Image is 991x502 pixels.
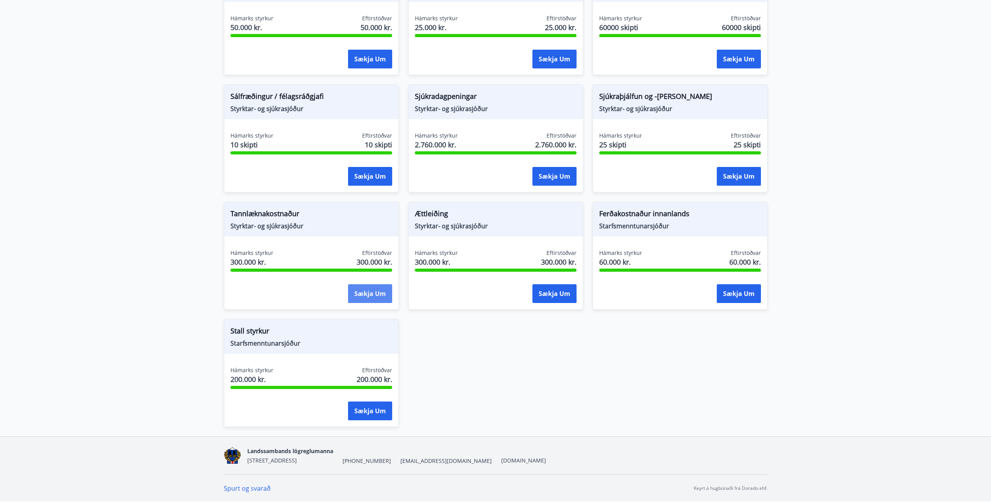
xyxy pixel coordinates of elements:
[729,257,761,267] span: 60.000 kr.
[247,447,333,455] span: Landssambands lögreglumanna
[357,257,392,267] span: 300.000 kr.
[532,284,577,303] button: Sækja um
[731,249,761,257] span: Eftirstöðvar
[599,249,642,257] span: Hámarks styrkur
[362,14,392,22] span: Eftirstöðvar
[734,140,761,150] span: 25 skipti
[694,485,768,492] p: Keyrt á hugbúnaði frá Dorado ehf.
[230,14,273,22] span: Hámarks styrkur
[230,22,273,32] span: 50.000 kr.
[362,132,392,140] span: Eftirstöðvar
[501,457,546,464] a: [DOMAIN_NAME]
[348,402,392,420] button: Sækja um
[230,132,273,140] span: Hámarks styrkur
[599,22,642,32] span: 60000 skipti
[415,14,458,22] span: Hámarks styrkur
[365,140,392,150] span: 10 skipti
[545,22,577,32] span: 25.000 kr.
[415,91,577,104] span: Sjúkradagpeningar
[230,366,273,374] span: Hámarks styrkur
[599,104,761,113] span: Styrktar- og sjúkrasjóður
[362,366,392,374] span: Eftirstöðvar
[546,132,577,140] span: Eftirstöðvar
[230,374,273,384] span: 200.000 kr.
[361,22,392,32] span: 50.000 kr.
[400,457,492,465] span: [EMAIL_ADDRESS][DOMAIN_NAME]
[230,140,273,150] span: 10 skipti
[415,140,458,150] span: 2.760.000 kr.
[224,484,271,493] a: Spurt og svarað
[731,14,761,22] span: Eftirstöðvar
[348,284,392,303] button: Sækja um
[532,50,577,68] button: Sækja um
[731,132,761,140] span: Eftirstöðvar
[415,249,458,257] span: Hámarks styrkur
[546,14,577,22] span: Eftirstöðvar
[599,208,761,222] span: Ferðakostnaður innanlands
[415,132,458,140] span: Hámarks styrkur
[599,132,642,140] span: Hámarks styrkur
[348,50,392,68] button: Sækja um
[415,104,577,113] span: Styrktar- og sjúkrasjóður
[343,457,391,465] span: [PHONE_NUMBER]
[415,257,458,267] span: 300.000 kr.
[535,140,577,150] span: 2.760.000 kr.
[247,457,297,464] span: [STREET_ADDRESS]
[230,208,392,222] span: Tannlæknakostnaður
[230,326,392,339] span: Stall styrkur
[230,104,392,113] span: Styrktar- og sjúkrasjóður
[599,222,761,230] span: Starfsmenntunarsjóður
[348,167,392,186] button: Sækja um
[230,91,392,104] span: Sálfræðingur / félagsráðgjafi
[717,167,761,186] button: Sækja um
[717,284,761,303] button: Sækja um
[415,222,577,230] span: Styrktar- og sjúkrasjóður
[599,257,642,267] span: 60.000 kr.
[717,50,761,68] button: Sækja um
[230,339,392,348] span: Starfsmenntunarsjóður
[546,249,577,257] span: Eftirstöðvar
[230,222,392,230] span: Styrktar- og sjúkrasjóður
[357,374,392,384] span: 200.000 kr.
[230,249,273,257] span: Hámarks styrkur
[722,22,761,32] span: 60000 skipti
[599,140,642,150] span: 25 skipti
[599,14,642,22] span: Hámarks styrkur
[599,91,761,104] span: Sjúkraþjálfun og -[PERSON_NAME]
[415,22,458,32] span: 25.000 kr.
[415,208,577,222] span: Ættleiðing
[362,249,392,257] span: Eftirstöðvar
[230,257,273,267] span: 300.000 kr.
[532,167,577,186] button: Sækja um
[541,257,577,267] span: 300.000 kr.
[224,447,241,464] img: 1cqKbADZNYZ4wXUG0EC2JmCwhQh0Y6EN22Kw4FTY.png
